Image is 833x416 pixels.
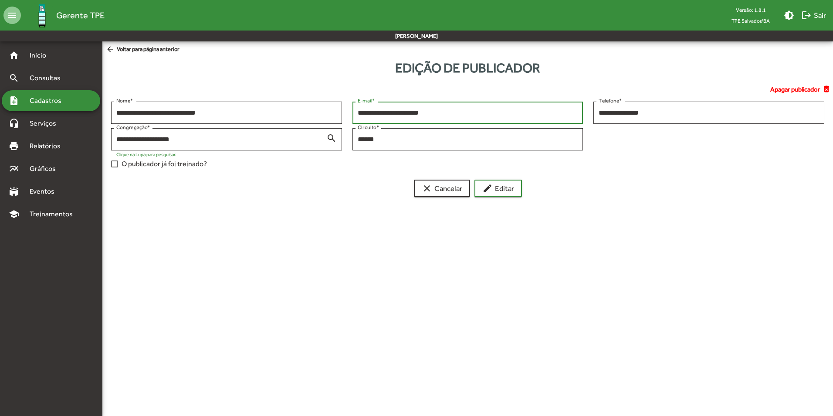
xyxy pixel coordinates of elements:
mat-icon: menu [3,7,21,24]
mat-hint: Clique na Lupa para pesquisar. [116,152,176,157]
mat-icon: delete_forever [822,85,833,94]
span: Gerente TPE [56,8,105,22]
mat-icon: print [9,141,19,151]
button: Editar [474,180,522,197]
span: Consultas [24,73,72,83]
a: Gerente TPE [21,1,105,30]
span: Sair [801,7,826,23]
mat-icon: home [9,50,19,61]
span: Gráficos [24,164,68,174]
div: Edição de publicador [102,58,833,78]
img: Logo [28,1,56,30]
span: Serviços [24,118,68,129]
button: Sair [798,7,830,23]
span: Eventos [24,186,66,197]
mat-icon: note_add [9,95,19,106]
span: Editar [482,181,514,196]
span: O publicador já foi treinado? [122,159,207,169]
mat-icon: brightness_medium [784,10,794,20]
span: Início [24,50,59,61]
mat-icon: logout [801,10,812,20]
span: TPE Salvador/BA [725,15,777,26]
div: Versão: 1.8.1 [725,4,777,15]
mat-icon: school [9,209,19,219]
mat-icon: search [326,133,337,143]
button: Cancelar [414,180,470,197]
span: Treinamentos [24,209,83,219]
mat-icon: edit [482,183,493,194]
span: Relatórios [24,141,72,151]
span: Cadastros [24,95,73,106]
span: Voltar para página anterior [106,45,179,55]
mat-icon: clear [422,183,432,194]
span: Cancelar [422,181,462,196]
mat-icon: multiline_chart [9,164,19,174]
mat-icon: search [9,73,19,83]
mat-icon: headset_mic [9,118,19,129]
mat-icon: stadium [9,186,19,197]
span: Apagar publicador [770,85,820,95]
mat-icon: arrow_back [106,45,117,55]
